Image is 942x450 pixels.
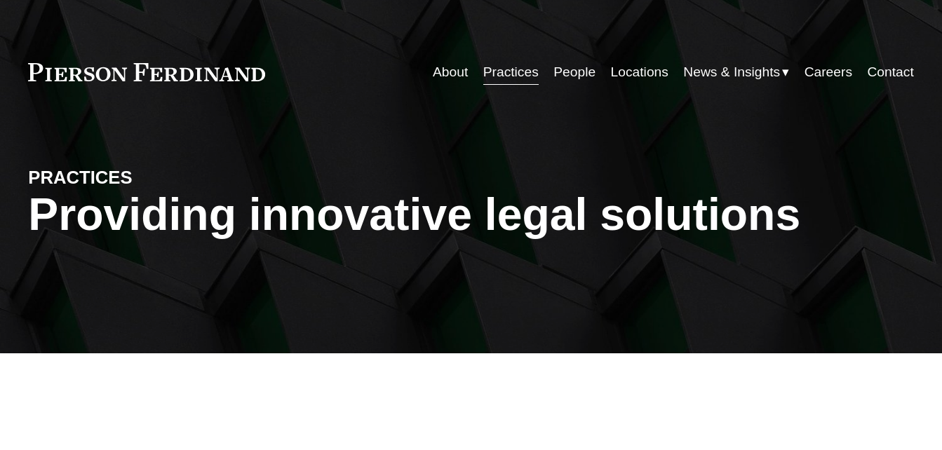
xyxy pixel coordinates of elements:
[28,166,250,189] h4: PRACTICES
[805,59,852,86] a: Careers
[683,60,780,85] span: News & Insights
[867,59,913,86] a: Contact
[28,189,913,241] h1: Providing innovative legal solutions
[611,59,668,86] a: Locations
[553,59,596,86] a: People
[483,59,539,86] a: Practices
[433,59,468,86] a: About
[683,59,789,86] a: folder dropdown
